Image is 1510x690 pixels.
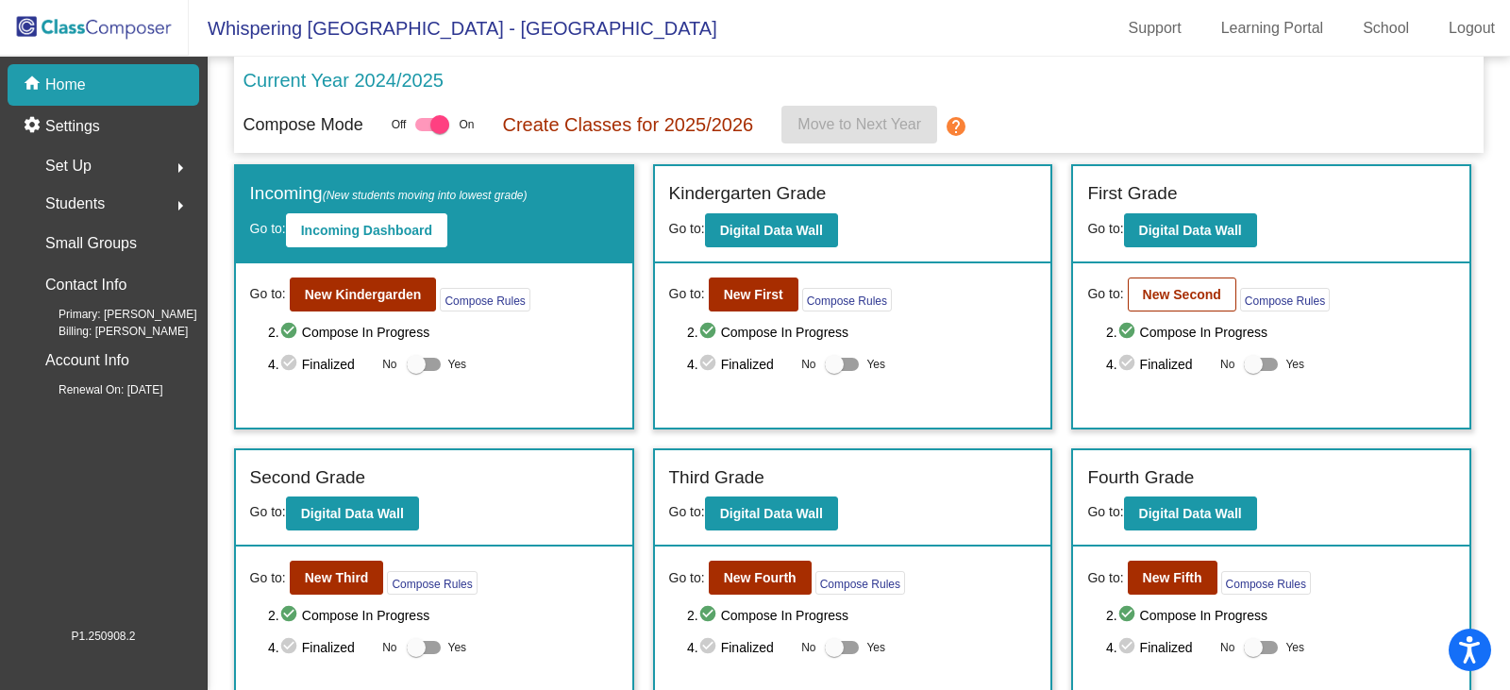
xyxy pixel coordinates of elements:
b: New Kindergarden [305,287,422,302]
label: Incoming [250,180,528,208]
mat-icon: check_circle [279,321,302,344]
span: Students [45,191,105,217]
span: Go to: [1087,504,1123,519]
span: Yes [1285,353,1304,376]
mat-icon: check_circle [1117,636,1140,659]
p: Compose Mode [243,112,363,138]
a: Learning Portal [1206,13,1339,43]
span: 2. Compose In Progress [268,321,617,344]
span: Go to: [250,568,286,588]
span: 2. Compose In Progress [687,321,1036,344]
span: Go to: [669,221,705,236]
button: New Third [290,561,384,595]
a: School [1348,13,1424,43]
span: Yes [866,353,885,376]
span: (New students moving into lowest grade) [323,189,528,202]
span: Go to: [669,284,705,304]
span: 2. Compose In Progress [687,604,1036,627]
button: New Fourth [709,561,812,595]
b: Digital Data Wall [1139,506,1242,521]
label: Fourth Grade [1087,464,1194,492]
b: New Fifth [1143,570,1202,585]
span: 4. Finalized [1106,636,1211,659]
span: Off [392,116,407,133]
button: New Kindergarden [290,278,437,311]
span: Yes [448,353,467,376]
button: Digital Data Wall [705,496,838,530]
span: No [801,639,815,656]
button: New First [709,278,798,311]
b: Incoming Dashboard [301,223,432,238]
button: Digital Data Wall [286,496,419,530]
mat-icon: help [945,115,967,138]
span: Go to: [669,504,705,519]
button: Incoming Dashboard [286,213,447,247]
button: Compose Rules [1240,288,1330,311]
button: Digital Data Wall [705,213,838,247]
mat-icon: check_circle [698,604,721,627]
button: Compose Rules [802,288,892,311]
label: Second Grade [250,464,366,492]
p: Contact Info [45,272,126,298]
span: 4. Finalized [268,353,373,376]
b: New Fourth [724,570,797,585]
button: Compose Rules [440,288,529,311]
mat-icon: check_circle [698,321,721,344]
mat-icon: check_circle [279,604,302,627]
a: Logout [1434,13,1510,43]
span: Primary: [PERSON_NAME] [28,306,197,323]
button: New Second [1128,278,1236,311]
mat-icon: arrow_right [169,194,192,217]
span: 2. Compose In Progress [1106,321,1455,344]
span: Go to: [250,284,286,304]
span: No [1220,639,1234,656]
span: 2. Compose In Progress [1106,604,1455,627]
span: Go to: [250,504,286,519]
button: New Fifth [1128,561,1217,595]
span: On [459,116,474,133]
mat-icon: home [23,74,45,96]
span: Billing: [PERSON_NAME] [28,323,188,340]
span: 2. Compose In Progress [268,604,617,627]
button: Move to Next Year [781,106,937,143]
mat-icon: check_circle [1117,321,1140,344]
label: Third Grade [669,464,764,492]
label: First Grade [1087,180,1177,208]
span: Yes [448,636,467,659]
button: Compose Rules [815,571,905,595]
span: 4. Finalized [1106,353,1211,376]
span: Go to: [1087,284,1123,304]
button: Digital Data Wall [1124,496,1257,530]
span: Go to: [1087,221,1123,236]
b: Digital Data Wall [720,223,823,238]
mat-icon: check_circle [1117,604,1140,627]
mat-icon: check_circle [279,353,302,376]
label: Kindergarten Grade [669,180,827,208]
a: Support [1114,13,1197,43]
b: New First [724,287,783,302]
p: Settings [45,115,100,138]
span: Go to: [1087,568,1123,588]
mat-icon: check_circle [698,636,721,659]
span: Move to Next Year [797,116,921,132]
span: No [1220,356,1234,373]
span: No [382,356,396,373]
mat-icon: check_circle [1117,353,1140,376]
p: Create Classes for 2025/2026 [502,110,753,139]
p: Home [45,74,86,96]
mat-icon: settings [23,115,45,138]
span: Whispering [GEOGRAPHIC_DATA] - [GEOGRAPHIC_DATA] [189,13,717,43]
span: Set Up [45,153,92,179]
button: Compose Rules [387,571,477,595]
span: Renewal On: [DATE] [28,381,162,398]
span: Yes [1285,636,1304,659]
b: Digital Data Wall [301,506,404,521]
span: 4. Finalized [687,353,792,376]
b: Digital Data Wall [720,506,823,521]
b: New Second [1143,287,1221,302]
mat-icon: check_circle [279,636,302,659]
button: Digital Data Wall [1124,213,1257,247]
span: Go to: [250,221,286,236]
mat-icon: arrow_right [169,157,192,179]
p: Current Year 2024/2025 [243,66,444,94]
